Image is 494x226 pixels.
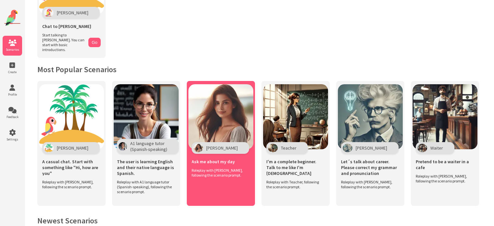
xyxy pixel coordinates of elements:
[3,70,22,74] span: Create
[44,8,54,17] img: Polly
[117,159,175,176] span: The user is learning English and their native language is Spanish.
[412,84,477,149] img: Scenario Image
[39,84,104,149] img: Scenario Image
[4,10,20,26] img: Website Logo
[57,10,88,16] span: [PERSON_NAME]
[356,145,387,151] span: [PERSON_NAME]
[281,145,297,151] span: Teacher
[42,179,97,189] span: Roleplay with [PERSON_NAME], following the scenario prompt.
[37,64,481,74] h2: Most Popular Scenarios
[192,159,235,165] span: Ask me about my day
[416,174,471,183] span: Roleplay with [PERSON_NAME], following the scenario prompt.
[3,115,22,119] span: Feedback
[114,84,179,149] img: Scenario Image
[430,145,443,151] span: Waiter
[266,179,322,189] span: Roleplay with Teacher, following the scenario prompt.
[44,144,54,152] img: Character
[343,144,352,152] img: Character
[341,179,396,189] span: Roleplay with [PERSON_NAME], following the scenario prompt.
[188,84,253,149] img: Scenario Image
[57,145,88,151] span: [PERSON_NAME]
[37,216,481,226] h2: Newest Scenarios
[3,92,22,97] span: Profile
[417,144,427,152] img: Character
[266,159,325,176] span: I'm a complete beginner. Talk to me like I'm [DEMOGRAPHIC_DATA]
[117,179,172,194] span: Roleplay with A1 language tutor (Spanish-speaking), following the scenario prompt.
[88,38,101,47] button: Go
[206,145,238,151] span: [PERSON_NAME]
[3,137,22,141] span: Settings
[130,140,167,152] span: A1 language tutor (Spanish-speaking)
[42,33,85,52] span: Start talking to [PERSON_NAME]. You can start with basic introductions.
[268,144,278,152] img: Character
[416,159,474,170] span: Pretend to be a waiter in a cafe
[341,159,399,176] span: Let´s talk about career. Please correct my grammar and pronunciation
[42,159,101,176] span: A casual chat. Start with something like "Hi, how are you"
[338,84,403,149] img: Scenario Image
[3,47,22,52] span: Scenarios
[193,144,203,152] img: Character
[263,84,328,149] img: Scenario Image
[119,142,127,151] img: Character
[192,168,247,178] span: Roleplay with [PERSON_NAME], following the scenario prompt.
[42,23,91,29] span: Chat to [PERSON_NAME]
